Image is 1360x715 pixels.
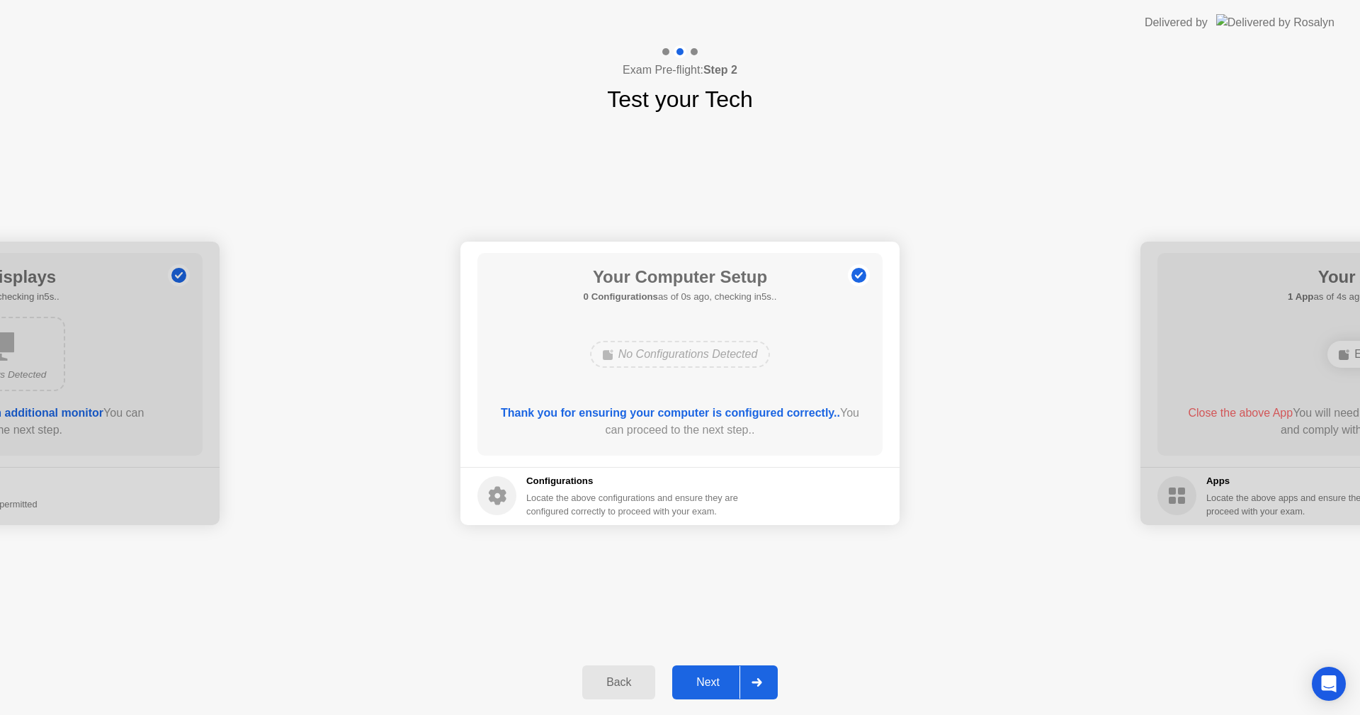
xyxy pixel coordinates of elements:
h5: as of 0s ago, checking in5s.. [584,290,777,304]
div: Locate the above configurations and ensure they are configured correctly to proceed with your exam. [526,491,741,518]
b: Step 2 [703,64,737,76]
div: Next [676,676,739,689]
h5: Configurations [526,474,741,488]
button: Next [672,665,778,699]
h1: Test your Tech [607,82,753,116]
img: Delivered by Rosalyn [1216,14,1334,30]
div: No Configurations Detected [590,341,771,368]
div: Back [586,676,651,689]
h1: Your Computer Setup [584,264,777,290]
b: Thank you for ensuring your computer is configured correctly.. [501,407,840,419]
b: 0 Configurations [584,291,658,302]
div: You can proceed to the next step.. [498,405,863,439]
div: Open Intercom Messenger [1312,667,1346,701]
button: Back [582,665,655,699]
h4: Exam Pre-flight: [623,62,737,79]
div: Delivered by [1145,14,1208,31]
